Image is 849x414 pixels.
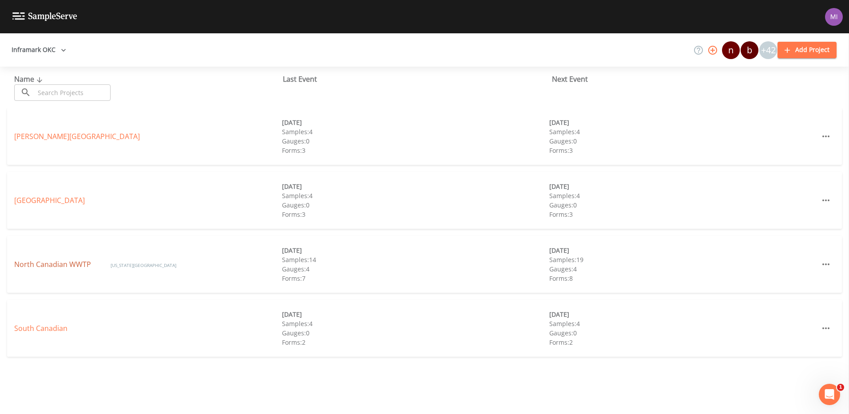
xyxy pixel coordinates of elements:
button: Inframark OKC [8,42,70,58]
div: [DATE] [549,118,817,127]
div: Forms: 3 [282,210,550,219]
div: [DATE] [282,182,550,191]
div: Samples: 4 [282,191,550,200]
div: Forms: 2 [549,338,817,347]
div: Samples: 19 [549,255,817,264]
div: Next Event [552,74,821,84]
div: Samples: 4 [549,319,817,328]
a: South Canadian [14,323,67,333]
div: Gauges: 4 [549,264,817,274]
div: n [722,41,740,59]
div: [DATE] [282,310,550,319]
input: Search Projects [35,84,111,101]
div: [DATE] [282,246,550,255]
div: nicholas.wilson@inframark.com [722,41,740,59]
div: Forms: 7 [282,274,550,283]
img: logo [12,12,77,21]
div: Last Event [283,74,551,84]
div: Forms: 3 [549,210,817,219]
div: Gauges: 0 [282,200,550,210]
div: Gauges: 4 [282,264,550,274]
span: [US_STATE][GEOGRAPHIC_DATA] [111,262,176,268]
iframe: Intercom live chat [819,384,840,405]
div: bturner@inframark.com [740,41,759,59]
div: Samples: 4 [549,127,817,136]
div: Samples: 4 [282,127,550,136]
div: Samples: 4 [282,319,550,328]
div: Gauges: 0 [549,200,817,210]
div: Gauges: 0 [282,328,550,338]
img: 11d739c36d20347f7b23fdbf2a9dc2c5 [825,8,843,26]
div: [DATE] [549,310,817,319]
a: North Canadian WWTP [14,259,93,269]
div: +42 [759,41,777,59]
div: Forms: 3 [282,146,550,155]
button: Add Project [778,42,837,58]
div: Gauges: 0 [549,136,817,146]
div: [DATE] [282,118,550,127]
div: Samples: 14 [282,255,550,264]
div: Forms: 3 [549,146,817,155]
span: 1 [837,384,844,391]
div: Gauges: 0 [282,136,550,146]
div: [DATE] [549,246,817,255]
span: Name [14,74,45,84]
div: b [741,41,758,59]
div: Samples: 4 [549,191,817,200]
div: [DATE] [549,182,817,191]
a: [GEOGRAPHIC_DATA] [14,195,85,205]
div: Gauges: 0 [549,328,817,338]
a: [PERSON_NAME][GEOGRAPHIC_DATA] [14,131,140,141]
div: Forms: 2 [282,338,550,347]
div: Forms: 8 [549,274,817,283]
